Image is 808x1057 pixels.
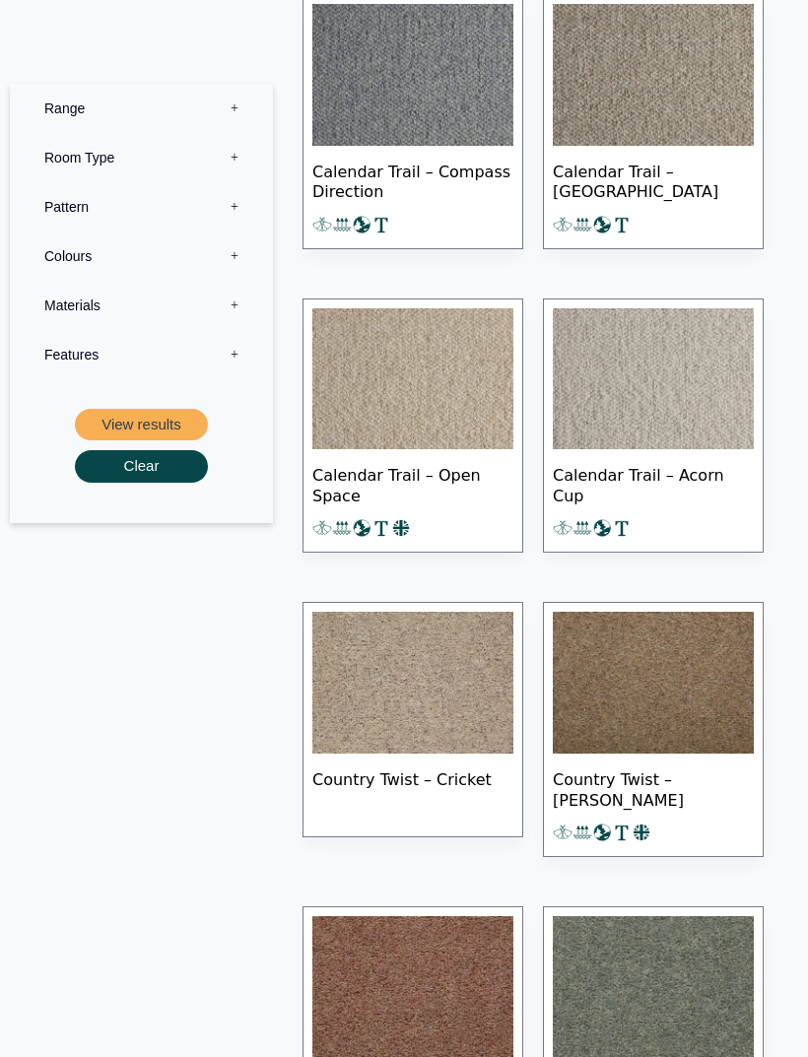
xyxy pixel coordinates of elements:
label: Colours [25,231,258,281]
a: Country Twist – [PERSON_NAME] [543,602,764,857]
span: Calendar Trail – Acorn Cup [553,449,754,518]
label: Materials [25,281,258,330]
label: Features [25,330,258,379]
label: Range [25,84,258,133]
span: Calendar Trail – [GEOGRAPHIC_DATA] [553,146,754,215]
label: Room Type [25,133,258,182]
a: Country Twist – Cricket [303,602,523,837]
span: Country Twist – [PERSON_NAME] [553,754,754,823]
span: Calendar Trail – Compass Direction [312,146,513,215]
button: View results [75,409,208,441]
span: Calendar Trail – Open Space [312,449,513,518]
a: Calendar Trail – Open Space [303,298,523,554]
span: Country Twist – Cricket [312,754,513,823]
img: Country Twist - Cricket [312,612,513,754]
img: Craven Bracken [553,612,754,754]
button: Clear [75,451,208,484]
a: Calendar Trail – Acorn Cup [543,298,764,554]
label: Pattern [25,182,258,231]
